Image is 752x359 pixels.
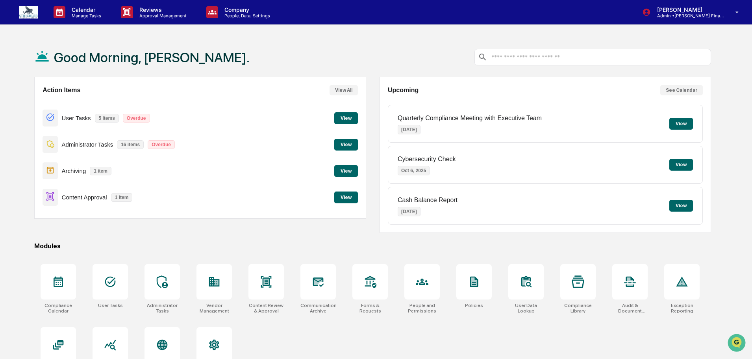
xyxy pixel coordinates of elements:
[465,303,483,308] div: Policies
[8,111,22,125] img: 1746055101610-c473b297-6a78-478c-a979-82029cc54cd1
[330,85,358,95] button: View All
[62,167,86,174] p: Archiving
[8,166,14,172] div: 🔎
[133,6,191,13] p: Reviews
[352,303,388,314] div: Forms & Requests
[669,200,693,212] button: View
[334,167,358,174] a: View
[62,115,91,121] p: User Tasks
[196,303,232,314] div: Vendor Management
[57,151,63,157] div: 🗄️
[651,13,724,19] p: Admin • [PERSON_NAME] Financial Group
[16,150,51,158] span: Preclearance
[334,112,358,124] button: View
[65,6,105,13] p: Calendar
[65,13,105,19] p: Manage Tasks
[95,114,119,123] p: 5 items
[669,159,693,171] button: View
[560,303,596,314] div: Compliance Library
[300,303,336,314] div: Communications Archive
[398,156,456,163] p: Cybersecurity Check
[388,87,419,94] h2: Upcoming
[8,67,143,80] p: How can we help?
[218,13,274,19] p: People, Data, Settings
[123,114,150,123] p: Overdue
[16,165,50,173] span: Data Lookup
[27,119,100,125] div: We're available if you need us!
[54,50,250,65] h1: Good Morning, [PERSON_NAME].
[133,13,191,19] p: Approval Management
[43,87,80,94] h2: Action Items
[508,303,544,314] div: User Data Lookup
[65,150,98,158] span: Attestations
[134,113,143,123] button: Start new chat
[398,115,542,122] p: Quarterly Compliance Meeting with Executive Team
[334,165,358,177] button: View
[669,118,693,130] button: View
[148,140,175,149] p: Overdue
[8,151,14,157] div: 🖐️
[248,303,284,314] div: Content Review & Approval
[612,303,648,314] div: Audit & Document Logs
[727,333,748,354] iframe: Open customer support
[8,43,24,59] img: Greenboard
[398,207,420,216] p: [DATE]
[62,194,107,201] p: Content Approval
[144,303,180,314] div: Administrator Tasks
[664,303,700,314] div: Exception Reporting
[27,111,129,119] div: Start new chat
[334,140,358,148] a: View
[19,6,38,19] img: logo
[398,166,430,175] p: Oct 6, 2025
[398,125,420,134] p: [DATE]
[334,192,358,203] button: View
[54,147,101,161] a: 🗄️Attestations
[398,197,457,204] p: Cash Balance Report
[334,193,358,201] a: View
[34,242,711,250] div: Modules
[117,140,144,149] p: 16 items
[111,193,133,202] p: 1 item
[5,147,54,161] a: 🖐️Preclearance
[5,162,53,176] a: 🔎Data Lookup
[660,85,703,95] button: See Calendar
[56,184,95,190] a: Powered byPylon
[62,141,113,148] p: Administrator Tasks
[651,6,724,13] p: [PERSON_NAME]
[334,114,358,121] a: View
[90,167,111,175] p: 1 item
[404,303,440,314] div: People and Permissions
[41,303,76,314] div: Compliance Calendar
[78,184,95,190] span: Pylon
[218,6,274,13] p: Company
[98,303,123,308] div: User Tasks
[334,139,358,151] button: View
